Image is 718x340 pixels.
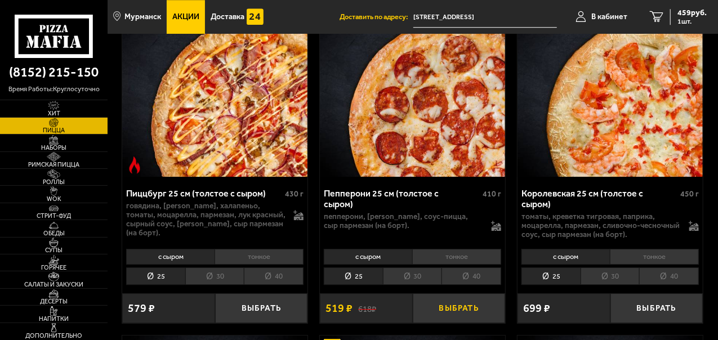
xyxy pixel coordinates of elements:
[610,293,703,323] button: Выбрать
[126,249,215,265] li: с сыром
[126,188,282,199] div: Пиццбург 25 см (толстое с сыром)
[125,13,162,21] span: Мурманск
[521,212,681,239] p: томаты, креветка тигровая, паприка, моцарелла, пармезан, сливочно-чесночный соус, сыр пармезан (н...
[215,293,308,323] button: Выбрать
[211,13,244,21] span: Доставка
[325,303,353,314] span: 519 ₽
[523,303,550,314] span: 699 ₽
[340,14,413,21] span: Доставить по адресу:
[413,7,557,28] input: Ваш адрес доставки
[128,303,155,314] span: 579 ₽
[324,267,383,285] li: 25
[441,267,501,285] li: 40
[285,189,304,199] span: 430 г
[244,267,304,285] li: 40
[483,189,501,199] span: 410 г
[324,212,484,230] p: пепперони, [PERSON_NAME], соус-пицца, сыр пармезан (на борт).
[521,249,610,265] li: с сыром
[126,156,143,173] img: Острое блюдо
[324,188,480,209] div: Пепперони 25 см (толстое с сыром)
[639,267,699,285] li: 40
[126,267,185,285] li: 25
[680,189,699,199] span: 450 г
[324,249,412,265] li: с сыром
[677,9,707,17] span: 459 руб.
[247,8,264,25] img: 15daf4d41897b9f0e9f617042186c801.svg
[581,267,640,285] li: 30
[172,13,199,21] span: Акции
[383,267,442,285] li: 30
[358,303,376,314] s: 618 ₽
[521,267,581,285] li: 25
[677,18,707,25] span: 1 шт.
[126,202,286,238] p: говядина, [PERSON_NAME], халапеньо, томаты, моцарелла, пармезан, лук красный, сырный соус, [PERSO...
[521,188,677,209] div: Королевская 25 см (толстое с сыром)
[610,249,699,265] li: тонкое
[185,267,244,285] li: 30
[591,13,627,21] span: В кабинет
[215,249,304,265] li: тонкое
[412,249,501,265] li: тонкое
[413,293,506,323] button: Выбрать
